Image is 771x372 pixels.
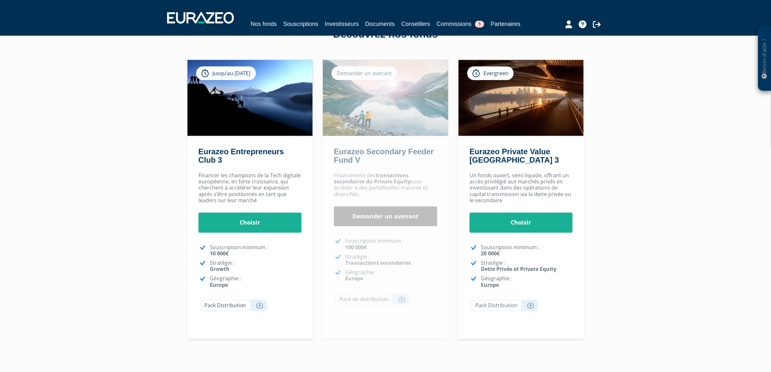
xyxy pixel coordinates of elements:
a: Eurazeo Secondary Feeder Fund V [334,147,434,164]
div: Evergreen [467,66,514,80]
a: Nos fonds [251,19,277,29]
a: Eurazeo Entrepreneurs Club 3 [198,147,284,164]
img: Eurazeo Secondary Feeder Fund V [323,60,448,136]
p: Souscription minimum : [481,244,573,257]
strong: 10 000€ [210,250,229,257]
div: Demander un avenant [332,66,397,80]
a: Choisir [470,213,573,233]
a: Choisir [198,213,302,233]
a: Pack de distribution [335,294,409,305]
p: Géographie : [210,275,302,288]
img: Eurazeo Private Value Europe 3 [459,60,584,136]
a: Eurazeo Private Value [GEOGRAPHIC_DATA] 3 [470,147,559,164]
img: Eurazeo Entrepreneurs Club 3 [187,60,313,136]
a: Partenaires [491,19,520,29]
a: Commissions1 [437,19,484,29]
p: Besoin d'aide ? [761,29,768,88]
p: Géographie : [481,275,573,288]
p: Financer les champions de la Tech digitale européenne, en forte croissance, qui cherchent à accél... [198,172,302,203]
p: Stratégie : [345,254,437,266]
a: Conseillers [401,19,430,29]
div: Jusqu’au [DATE] [196,66,256,80]
p: Financement des pour accéder à des portefeuilles matures et diversifiés. [334,172,437,197]
a: Documents [365,19,395,29]
strong: Transactions secondaires [345,259,411,266]
img: 1732889491-logotype_eurazeo_blanc_rvb.png [167,12,234,24]
p: Souscription minimum : [345,238,437,250]
p: Souscription minimum : [210,244,302,257]
a: Pack Distribution [200,300,267,311]
p: Un fonds ouvert, semi liquide, offrant un accès privilégié aux marchés privés en investissant dan... [470,172,573,203]
strong: Growth [210,265,230,273]
strong: Europe [210,281,228,288]
strong: 20 000€ [481,250,500,257]
p: Stratégie : [210,260,302,272]
a: Souscriptions [283,19,318,29]
a: Investisseurs [325,19,359,29]
strong: Europe [345,275,363,282]
a: Pack Distribution [471,300,538,311]
strong: Dette Privée et Private Equity [481,265,556,273]
p: Géographie : [345,269,437,282]
p: Stratégie : [481,260,573,272]
strong: 100 000€ [345,244,367,251]
span: 1 [475,21,484,28]
strong: transactions secondaires du Private Equity [334,172,410,185]
a: Demander un avenant [334,206,437,227]
strong: Europe [481,281,499,288]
